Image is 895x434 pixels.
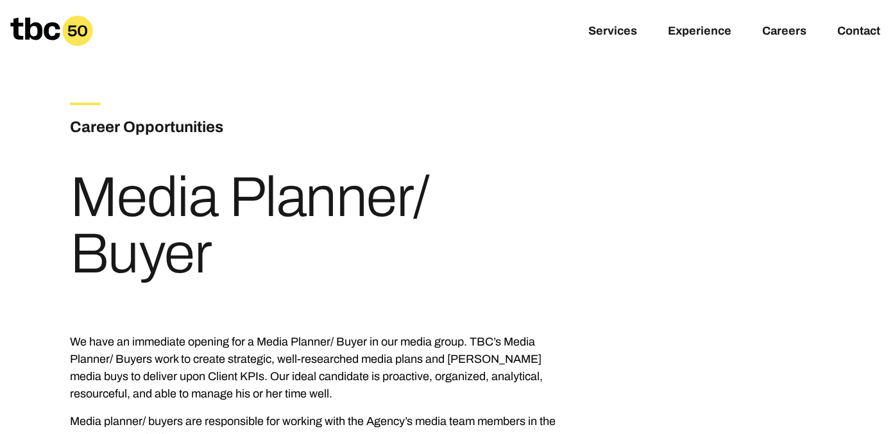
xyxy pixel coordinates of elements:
a: Services [588,24,637,40]
a: Experience [668,24,731,40]
a: Careers [762,24,806,40]
a: Homepage [10,15,93,46]
p: We have an immediate opening for a Media Planner/ Buyer in our media group. TBC’s Media Planner/ ... [70,333,563,403]
a: Contact [837,24,880,40]
h1: Media Planner/ Buyer [70,169,563,282]
h3: Career Opportunities [70,115,378,138]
